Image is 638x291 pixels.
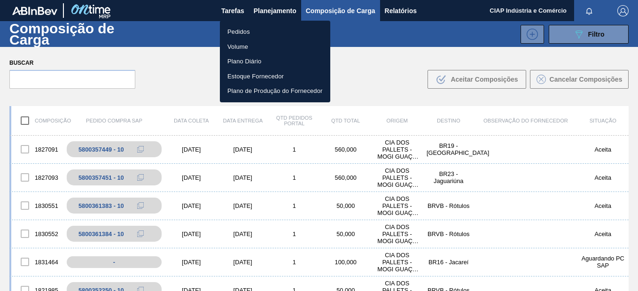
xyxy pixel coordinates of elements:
[220,24,330,39] a: Pedidos
[220,84,330,99] a: Plano de Produção do Fornecedor
[220,39,330,54] a: Volume
[220,54,330,69] a: Plano Diário
[220,69,330,84] a: Estoque Fornecedor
